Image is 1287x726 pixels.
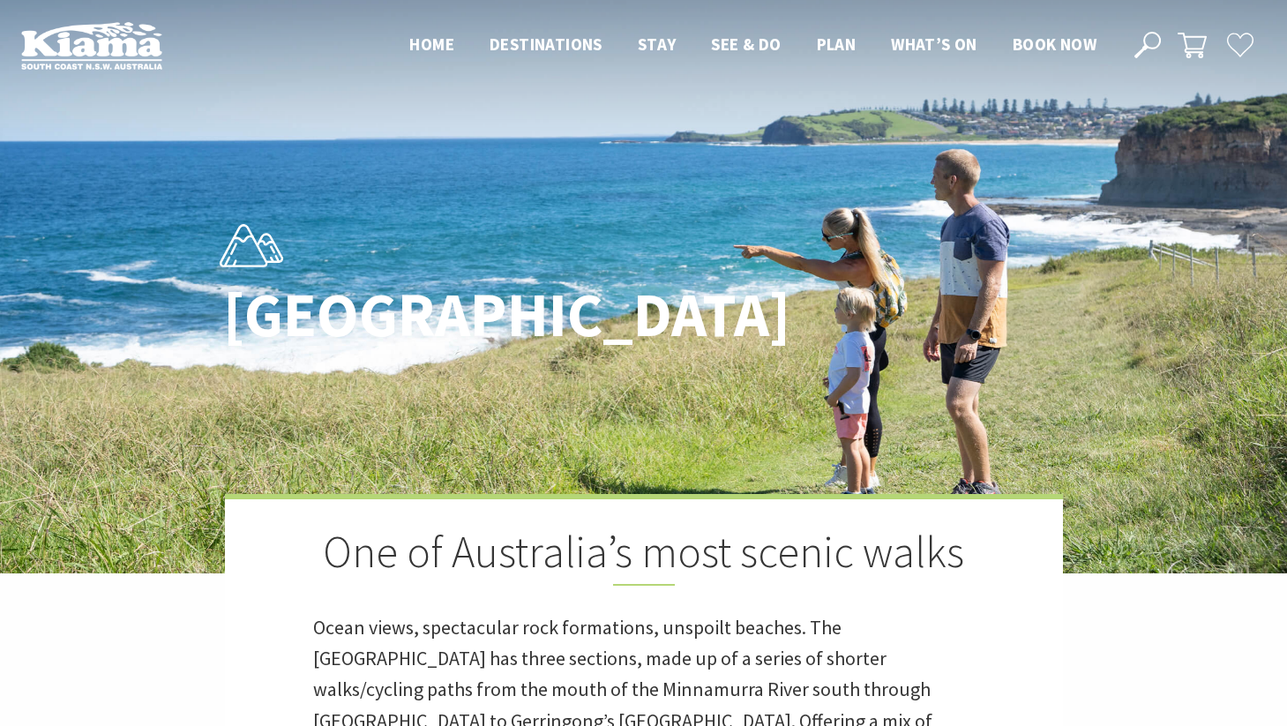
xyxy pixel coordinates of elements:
[817,34,857,55] span: Plan
[313,526,975,586] h2: One of Australia’s most scenic walks
[638,34,677,55] span: Stay
[711,34,781,55] span: See & Do
[1013,34,1096,55] span: Book now
[409,34,454,55] span: Home
[223,281,722,349] h1: [GEOGRAPHIC_DATA]
[21,21,162,70] img: Kiama Logo
[490,34,602,55] span: Destinations
[392,31,1114,60] nav: Main Menu
[891,34,977,55] span: What’s On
